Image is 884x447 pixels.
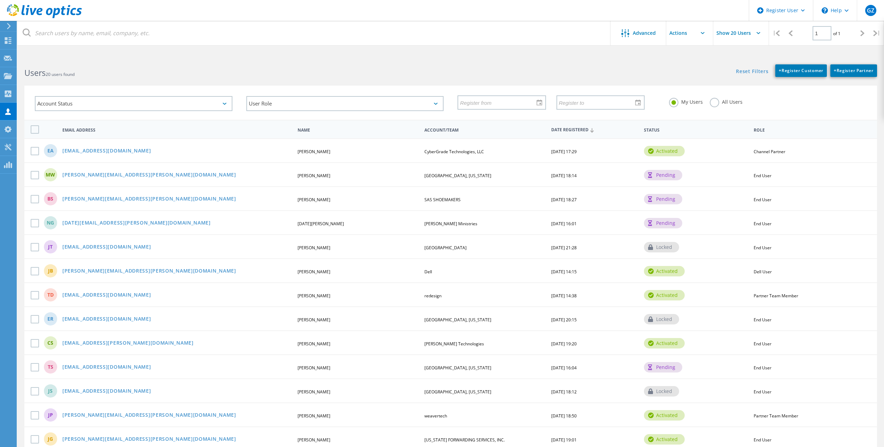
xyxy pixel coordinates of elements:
[754,149,785,155] span: Channel Partner
[754,317,771,323] span: End User
[754,269,772,275] span: Dell User
[46,71,75,77] span: 20 users found
[298,437,330,443] span: [PERSON_NAME]
[424,413,447,419] span: weavertech
[47,196,53,201] span: BS
[644,242,679,252] div: locked
[17,21,611,45] input: Search users by name, email, company, etc.
[458,96,540,109] input: Register from
[48,437,53,441] span: JG
[754,389,771,395] span: End User
[62,316,151,322] a: [EMAIL_ADDRESS][DOMAIN_NAME]
[736,69,768,75] a: Reset Filters
[298,221,344,227] span: [DATE][PERSON_NAME]
[62,389,151,394] a: [EMAIL_ADDRESS][DOMAIN_NAME]
[62,413,236,418] a: [PERSON_NAME][EMAIL_ADDRESS][PERSON_NAME][DOMAIN_NAME]
[298,389,330,395] span: [PERSON_NAME]
[754,413,798,419] span: Partner Team Member
[298,269,330,275] span: [PERSON_NAME]
[62,437,236,442] a: [PERSON_NAME][EMAIL_ADDRESS][PERSON_NAME][DOMAIN_NAME]
[424,341,484,347] span: [PERSON_NAME] Technologies
[754,221,771,227] span: End User
[754,293,798,299] span: Partner Team Member
[424,389,491,395] span: [GEOGRAPHIC_DATA], [US_STATE]
[710,98,743,104] label: All Users
[644,386,679,397] div: locked
[7,15,82,19] a: Live Optics Dashboard
[833,31,840,37] span: of 1
[48,389,53,393] span: JS
[424,173,491,179] span: [GEOGRAPHIC_DATA], [US_STATE]
[62,196,236,202] a: [PERSON_NAME][EMAIL_ADDRESS][PERSON_NAME][DOMAIN_NAME]
[62,364,151,370] a: [EMAIL_ADDRESS][DOMAIN_NAME]
[633,31,656,36] span: Advanced
[551,365,577,371] span: [DATE] 16:04
[298,245,330,251] span: [PERSON_NAME]
[62,172,236,178] a: [PERSON_NAME][EMAIL_ADDRESS][PERSON_NAME][DOMAIN_NAME]
[298,413,330,419] span: [PERSON_NAME]
[551,197,577,203] span: [DATE] 18:27
[298,128,418,132] span: Name
[47,292,54,297] span: TD
[62,292,151,298] a: [EMAIL_ADDRESS][DOMAIN_NAME]
[551,293,577,299] span: [DATE] 14:38
[424,149,484,155] span: CyberGrade Technologies, LLC
[644,290,685,300] div: activated
[754,197,771,203] span: End User
[62,220,211,226] a: [DATE][EMAIL_ADDRESS][PERSON_NAME][DOMAIN_NAME]
[48,364,53,369] span: TS
[298,197,330,203] span: [PERSON_NAME]
[754,341,771,347] span: End User
[822,7,828,14] svg: \n
[298,173,330,179] span: [PERSON_NAME]
[775,64,827,77] a: +Register Customer
[62,128,292,132] span: Email Address
[551,341,577,347] span: [DATE] 19:20
[62,244,151,250] a: [EMAIL_ADDRESS][DOMAIN_NAME]
[644,128,748,132] span: Status
[24,67,46,78] b: Users
[754,173,771,179] span: End User
[644,146,685,156] div: activated
[644,218,682,228] div: pending
[47,340,53,345] span: CS
[551,413,577,419] span: [DATE] 18:50
[754,437,771,443] span: End User
[424,221,477,227] span: [PERSON_NAME] Ministries
[62,340,194,346] a: [EMAIL_ADDRESS][PERSON_NAME][DOMAIN_NAME]
[551,128,638,132] span: Date Registered
[424,128,545,132] span: Account/Team
[769,21,783,46] div: |
[644,362,682,372] div: pending
[424,197,461,203] span: SAS SHOEMAKERS
[551,437,577,443] span: [DATE] 19:01
[46,172,55,177] span: MW
[834,68,837,73] b: +
[644,410,685,421] div: activated
[779,68,823,73] span: Register Customer
[424,437,505,443] span: [US_STATE] FORWARDING SERVICES, INC.
[557,96,639,109] input: Register to
[867,8,874,13] span: GZ
[424,293,441,299] span: redesign
[644,314,679,324] div: locked
[830,64,877,77] a: +Register Partner
[870,21,884,46] div: |
[644,434,685,445] div: activated
[298,365,330,371] span: [PERSON_NAME]
[551,269,577,275] span: [DATE] 14:15
[47,148,54,153] span: EA
[551,317,577,323] span: [DATE] 20:15
[424,317,491,323] span: [GEOGRAPHIC_DATA], [US_STATE]
[754,365,771,371] span: End User
[551,389,577,395] span: [DATE] 18:12
[62,268,236,274] a: [PERSON_NAME][EMAIL_ADDRESS][PERSON_NAME][DOMAIN_NAME]
[551,245,577,251] span: [DATE] 21:28
[644,194,682,204] div: pending
[47,316,53,321] span: ER
[551,221,577,227] span: [DATE] 16:01
[644,170,682,180] div: pending
[644,266,685,276] div: activated
[754,128,866,132] span: Role
[47,220,54,225] span: NG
